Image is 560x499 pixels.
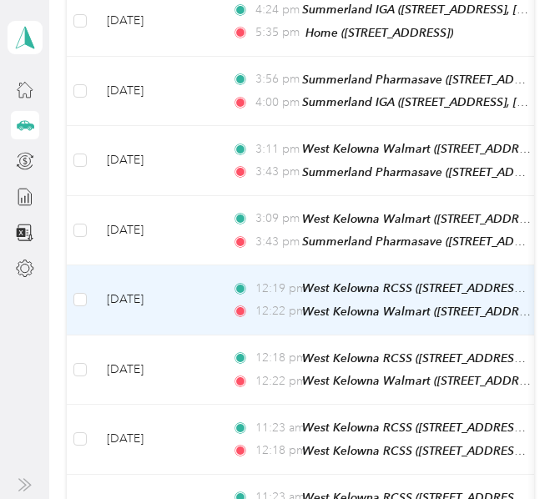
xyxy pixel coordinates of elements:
span: 3:43 pm [255,163,296,181]
span: 12:18 pm [255,349,296,367]
span: 12:18 pm [255,441,296,460]
td: [DATE] [93,196,219,266]
td: [DATE] [93,335,219,406]
span: 4:00 pm [255,93,296,112]
iframe: Everlance-gr Chat Button Frame [467,406,560,499]
span: 11:23 am [255,419,296,437]
span: 5:35 pm [255,23,300,42]
td: [DATE] [93,405,219,475]
td: [DATE] [93,126,219,196]
span: 4:24 pm [255,1,296,19]
span: Home ([STREET_ADDRESS]) [305,26,453,39]
td: [DATE] [93,265,219,335]
span: 3:56 pm [255,70,296,88]
span: 12:22 pm [255,302,296,320]
span: 12:19 pm [255,280,296,298]
span: 3:09 pm [255,209,296,228]
span: 3:11 pm [255,140,296,159]
span: 3:43 pm [255,233,296,251]
td: [DATE] [93,57,219,127]
span: 12:22 pm [255,372,296,391]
